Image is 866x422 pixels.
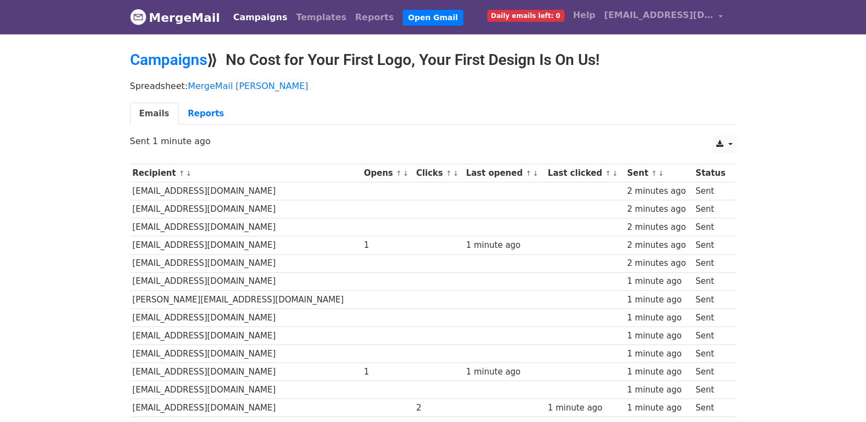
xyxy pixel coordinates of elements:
[130,218,362,236] td: [EMAIL_ADDRESS][DOMAIN_NAME]
[403,169,409,177] a: ↓
[403,10,463,26] a: Open Gmail
[651,169,657,177] a: ↑
[693,182,730,200] td: Sent
[693,345,730,363] td: Sent
[130,326,362,344] td: [EMAIL_ADDRESS][DOMAIN_NAME]
[130,51,737,69] h2: ⟫ No Cost for Your First Logo, Your First Design Is On Us!
[627,384,691,396] div: 1 minute ago
[627,312,691,324] div: 1 minute ago
[130,236,362,254] td: [EMAIL_ADDRESS][DOMAIN_NAME]
[693,254,730,272] td: Sent
[130,6,220,29] a: MergeMail
[130,164,362,182] th: Recipient
[351,7,398,28] a: Reports
[693,218,730,236] td: Sent
[627,366,691,378] div: 1 minute ago
[693,381,730,399] td: Sent
[179,169,185,177] a: ↑
[693,236,730,254] td: Sent
[416,402,461,414] div: 2
[627,294,691,306] div: 1 minute ago
[627,185,691,198] div: 2 minutes ago
[130,80,737,92] p: Spreadsheet:
[693,200,730,218] td: Sent
[693,308,730,326] td: Sent
[548,402,622,414] div: 1 minute ago
[693,399,730,417] td: Sent
[130,135,737,147] p: Sent 1 minute ago
[627,221,691,234] div: 2 minutes ago
[604,9,714,22] span: [EMAIL_ADDRESS][DOMAIN_NAME]
[627,203,691,216] div: 2 minutes ago
[627,330,691,342] div: 1 minute ago
[414,164,463,182] th: Clicks
[605,169,611,177] a: ↑
[361,164,414,182] th: Opens
[487,10,564,22] span: Daily emails left: 0
[186,169,192,177] a: ↓
[130,345,362,363] td: [EMAIL_ADDRESS][DOMAIN_NAME]
[533,169,539,177] a: ↓
[463,164,545,182] th: Last opened
[627,257,691,270] div: 2 minutes ago
[130,9,146,25] img: MergeMail logo
[693,272,730,290] td: Sent
[396,169,402,177] a: ↑
[600,4,728,30] a: [EMAIL_ADDRESS][DOMAIN_NAME]
[130,308,362,326] td: [EMAIL_ADDRESS][DOMAIN_NAME]
[569,4,600,26] a: Help
[612,169,618,177] a: ↓
[483,4,569,26] a: Daily emails left: 0
[693,290,730,308] td: Sent
[693,326,730,344] td: Sent
[627,275,691,288] div: 1 minute ago
[545,164,625,182] th: Last clicked
[466,366,543,378] div: 1 minute ago
[130,290,362,308] td: [PERSON_NAME][EMAIL_ADDRESS][DOMAIN_NAME]
[130,381,362,399] td: [EMAIL_ADDRESS][DOMAIN_NAME]
[130,200,362,218] td: [EMAIL_ADDRESS][DOMAIN_NAME]
[229,7,292,28] a: Campaigns
[364,366,411,378] div: 1
[130,272,362,290] td: [EMAIL_ADDRESS][DOMAIN_NAME]
[130,399,362,417] td: [EMAIL_ADDRESS][DOMAIN_NAME]
[130,363,362,381] td: [EMAIL_ADDRESS][DOMAIN_NAME]
[466,239,543,252] div: 1 minute ago
[130,103,179,125] a: Emails
[364,239,411,252] div: 1
[130,182,362,200] td: [EMAIL_ADDRESS][DOMAIN_NAME]
[292,7,351,28] a: Templates
[625,164,693,182] th: Sent
[446,169,452,177] a: ↑
[453,169,459,177] a: ↓
[526,169,532,177] a: ↑
[627,239,691,252] div: 2 minutes ago
[188,81,308,91] a: MergeMail [PERSON_NAME]
[179,103,233,125] a: Reports
[627,402,691,414] div: 1 minute ago
[693,164,730,182] th: Status
[130,254,362,272] td: [EMAIL_ADDRESS][DOMAIN_NAME]
[693,363,730,381] td: Sent
[658,169,664,177] a: ↓
[627,348,691,360] div: 1 minute ago
[130,51,207,69] a: Campaigns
